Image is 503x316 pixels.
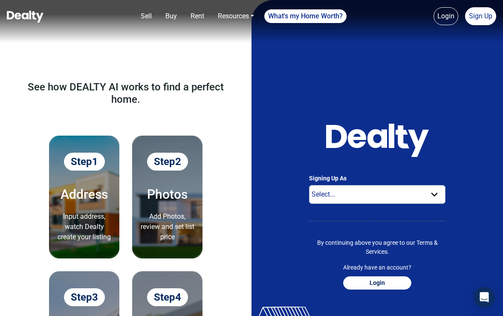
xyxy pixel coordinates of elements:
[21,81,230,106] h1: See how DEALTY AI works to find a perfect home.
[187,8,208,25] a: Rent
[56,212,113,242] p: Input address, watch Dealty create your listing
[309,174,445,183] label: Signing Up As
[264,9,347,23] a: What's my Home Worth?
[434,7,458,25] a: Login
[137,8,155,25] a: Sell
[147,153,188,171] span: Step 2
[474,287,494,307] div: Open Intercom Messenger
[139,188,196,201] h5: Photos
[64,153,105,171] span: Step 1
[465,7,496,25] a: Sign Up
[147,288,188,306] span: Step 4
[343,276,411,290] button: Login
[7,11,43,23] img: Dealty - Buy, Sell & Rent Homes
[343,263,411,272] p: Already have an account?
[56,188,113,201] h5: Address
[309,238,445,256] p: By continuing above you agree to our .
[214,8,257,25] a: Resources
[139,212,196,242] p: Add Photos, review and set list price
[162,8,180,25] a: Buy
